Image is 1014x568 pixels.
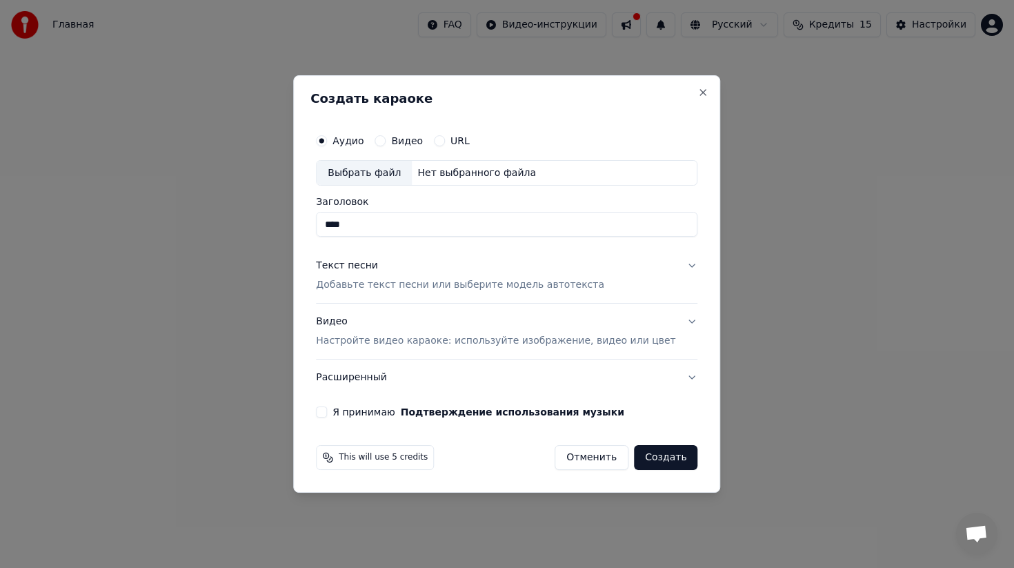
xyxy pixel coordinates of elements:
div: Видео [316,315,675,349]
button: Текст песниДобавьте текст песни или выберите модель автотекста [316,248,697,304]
p: Добавьте текст песни или выберите модель автотекста [316,279,604,293]
label: URL [450,136,470,146]
div: Выбрать файл [317,161,412,186]
label: Аудио [332,136,364,146]
span: This will use 5 credits [339,452,428,463]
label: Я принимаю [332,407,624,417]
div: Нет выбранного файла [412,166,541,180]
button: Расширенный [316,360,697,395]
button: Создать [634,445,697,470]
div: Текст песни [316,259,378,273]
label: Заголовок [316,197,697,207]
label: Видео [391,136,423,146]
p: Настройте видео караоке: используйте изображение, видео или цвет [316,334,675,348]
button: ВидеоНастройте видео караоке: используйте изображение, видео или цвет [316,304,697,360]
button: Отменить [555,445,628,470]
button: Я принимаю [401,407,624,417]
h2: Создать караоке [310,92,703,105]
